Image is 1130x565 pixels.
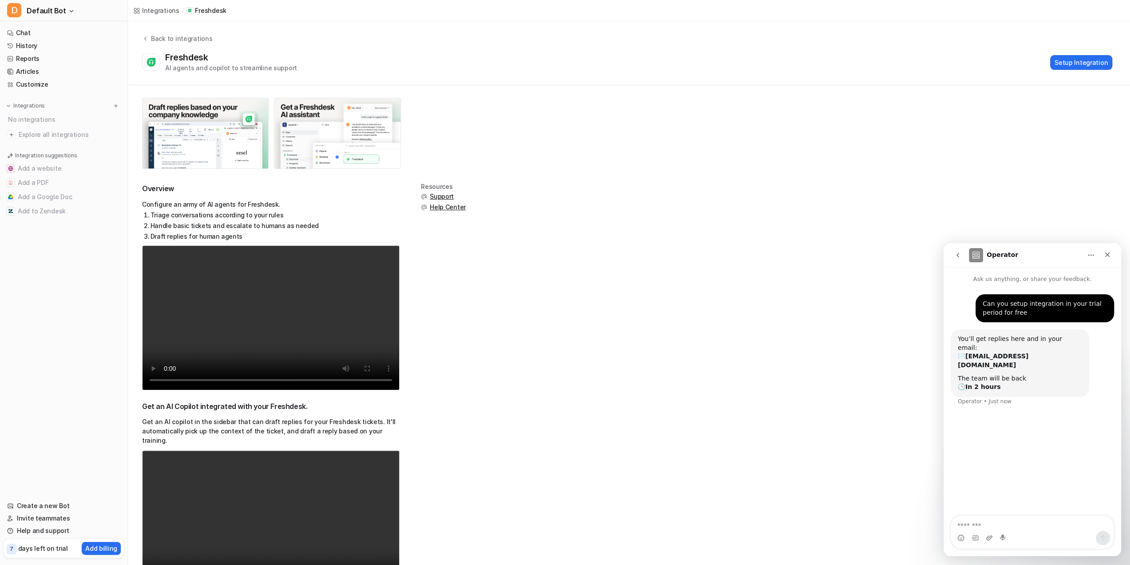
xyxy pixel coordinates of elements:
div: AI agents and copilot to streamline support [165,63,297,72]
p: 7 [10,545,13,553]
span: Support [430,192,454,201]
p: Integration suggestions [15,152,77,160]
span: Help Center [430,203,466,212]
p: days left on trial [18,544,68,553]
button: Add to ZendeskAdd to Zendesk [4,204,124,218]
a: Customize [4,78,124,91]
p: Add billing [85,544,117,553]
a: Freshdesk [186,6,226,15]
button: Add a Google DocAdd a Google Doc [4,190,124,204]
a: Create a new Bot [4,500,124,512]
img: Add to Zendesk [8,208,13,214]
span: D [7,3,21,17]
li: Triage conversations according to your rules [144,210,400,220]
img: menu_add.svg [113,103,119,109]
img: support.svg [421,193,427,200]
h3: Get an AI Copilot integrated with your Freshdesk. [142,401,400,412]
img: Add a Google Doc [8,194,13,200]
div: Back to integrations [148,34,212,43]
a: Chat [4,27,124,39]
li: Handle basic tickets and escalate to humans as needed [144,220,400,231]
p: Get an AI copilot in the sidebar that can draft replies for your Freshdesk tickets. It'll automat... [142,417,400,445]
a: Help and support [4,525,124,537]
a: Explore all integrations [4,128,124,141]
a: History [4,40,124,52]
button: Support [421,192,466,201]
button: Integrations [4,101,48,110]
span: / [182,7,184,15]
div: Freshdesk [165,52,211,63]
button: Back to integrations [142,34,212,52]
button: Add billing [82,542,121,555]
img: Add a website [8,166,13,171]
div: Configure an army of AI agents for Freshdesk. [142,199,400,242]
img: Add a PDF [8,180,13,185]
button: Setup Integration [1050,55,1112,70]
div: Resources [421,183,466,190]
a: Integrations [133,6,179,15]
li: Draft replies for human agents [144,231,400,242]
button: Add a websiteAdd a website [4,161,124,176]
h2: Overview [142,183,400,194]
a: Reports [4,52,124,65]
iframe: Intercom live chat [944,243,1121,556]
button: Help Center [421,203,466,212]
p: Integrations [13,102,45,109]
img: support.svg [421,204,427,210]
img: explore all integrations [7,130,16,139]
button: Add a PDFAdd a PDF [4,176,124,190]
div: Integrations [142,6,179,15]
div: No integrations [5,112,124,127]
span: Explore all integrations [19,128,120,142]
a: Invite teammates [4,512,124,525]
video: Your browser does not support the video tag. [142,245,400,390]
span: Default Bot [27,4,66,17]
p: Freshdesk [195,6,226,15]
img: expand menu [5,103,12,109]
a: Articles [4,65,124,78]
